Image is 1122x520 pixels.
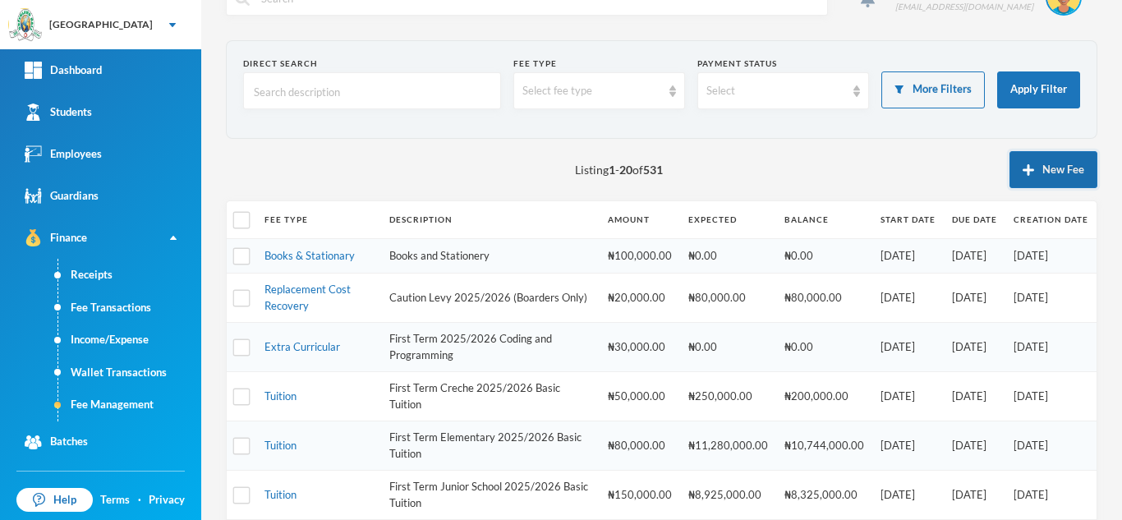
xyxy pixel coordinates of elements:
[1009,151,1097,188] button: New Fee
[776,274,872,323] td: ₦80,000.00
[944,238,1005,274] td: [DATE]
[944,471,1005,520] td: [DATE]
[697,58,869,70] div: Payment Status
[944,372,1005,421] td: [DATE]
[25,434,88,451] div: Batches
[680,421,776,471] td: ₦11,280,000.00
[680,323,776,372] td: ₦0.00
[1005,238,1097,274] td: [DATE]
[25,62,102,79] div: Dashboard
[264,488,297,501] a: Tuition
[381,323,600,372] td: First Term 2025/2026 Coding and Programming
[872,372,944,421] td: [DATE]
[944,421,1005,471] td: [DATE]
[600,372,680,421] td: ₦50,000.00
[872,201,944,238] th: Start Date
[264,439,297,452] a: Tuition
[381,201,600,238] th: Description
[1005,274,1097,323] td: [DATE]
[58,357,201,389] a: Wallet Transactions
[25,145,102,163] div: Employees
[49,17,153,32] div: [GEOGRAPHIC_DATA]
[944,201,1005,238] th: Due Date
[600,274,680,323] td: ₦20,000.00
[776,323,872,372] td: ₦0.00
[706,83,845,99] div: Select
[25,104,92,121] div: Students
[264,340,340,353] a: Extra Curricular
[680,372,776,421] td: ₦250,000.00
[872,274,944,323] td: [DATE]
[643,163,663,177] b: 531
[575,161,663,178] span: Listing - of
[1005,421,1097,471] td: [DATE]
[381,238,600,274] td: Books and Stationery
[680,238,776,274] td: ₦0.00
[881,71,985,108] button: More Filters
[264,249,355,262] a: Books & Stationary
[25,187,99,205] div: Guardians
[776,238,872,274] td: ₦0.00
[256,201,381,238] th: Fee Type
[16,488,93,513] a: Help
[381,421,600,471] td: First Term Elementary 2025/2026 Basic Tuition
[619,163,632,177] b: 20
[872,323,944,372] td: [DATE]
[252,73,492,110] input: Search description
[680,201,776,238] th: Expected
[872,471,944,520] td: [DATE]
[600,201,680,238] th: Amount
[944,274,1005,323] td: [DATE]
[1005,471,1097,520] td: [DATE]
[58,389,201,421] a: Fee Management
[513,58,685,70] div: Fee type
[1005,372,1097,421] td: [DATE]
[680,471,776,520] td: ₦8,925,000.00
[776,372,872,421] td: ₦200,000.00
[381,274,600,323] td: Caution Levy 2025/2026 (Boarders Only)
[522,83,661,99] div: Select fee type
[264,283,351,312] a: Replacement Cost Recovery
[381,372,600,421] td: First Term Creche 2025/2026 Basic Tuition
[600,238,680,274] td: ₦100,000.00
[600,421,680,471] td: ₦80,000.00
[149,492,185,508] a: Privacy
[9,9,42,42] img: logo
[58,324,201,357] a: Income/Expense
[138,492,141,508] div: ·
[58,292,201,324] a: Fee Transactions
[895,1,1033,13] div: [EMAIL_ADDRESS][DOMAIN_NAME]
[609,163,615,177] b: 1
[776,421,872,471] td: ₦10,744,000.00
[381,471,600,520] td: First Term Junior School 2025/2026 Basic Tuition
[600,323,680,372] td: ₦30,000.00
[243,58,501,70] div: Direct Search
[776,201,872,238] th: Balance
[600,471,680,520] td: ₦150,000.00
[944,323,1005,372] td: [DATE]
[1005,323,1097,372] td: [DATE]
[100,492,130,508] a: Terms
[264,389,297,403] a: Tuition
[680,274,776,323] td: ₦80,000.00
[25,229,87,246] div: Finance
[58,259,201,292] a: Receipts
[997,71,1080,108] button: Apply Filter
[776,471,872,520] td: ₦8,325,000.00
[872,238,944,274] td: [DATE]
[1005,201,1097,238] th: Creation Date
[872,421,944,471] td: [DATE]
